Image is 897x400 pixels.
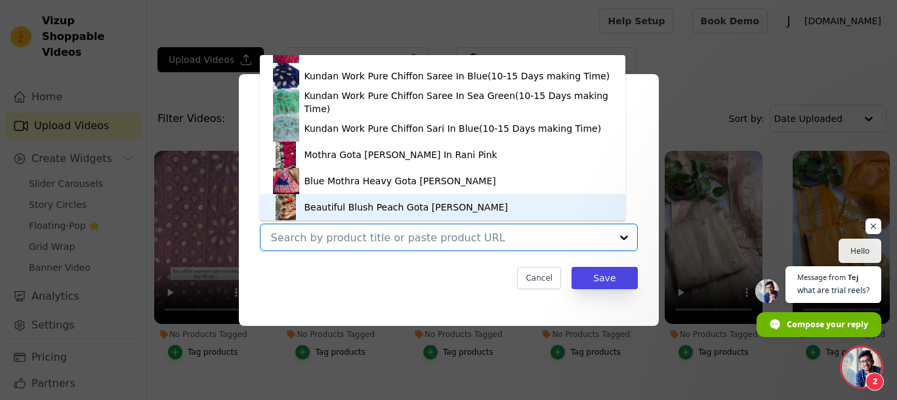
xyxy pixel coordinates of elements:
[273,63,299,89] img: product thumbnail
[797,273,846,281] span: Message from
[848,273,858,281] span: Tej
[304,122,602,135] div: Kundan Work Pure Chiffon Sari In Blue(10-15 Days making Time)
[304,174,496,188] div: Blue Mothra Heavy Gota [PERSON_NAME]
[304,70,610,83] div: Kundan Work Pure Chiffon Saree In Blue(10-15 Days making Time)
[842,348,881,387] div: Open chat
[304,201,509,214] div: Beautiful Blush Peach Gota [PERSON_NAME]
[273,89,299,115] img: product thumbnail
[304,89,612,115] div: Kundan Work Pure Chiffon Saree In Sea Green(10-15 Days making Time)
[273,168,299,194] img: product thumbnail
[787,313,868,336] span: Compose your reply
[273,142,299,168] img: product thumbnail
[517,267,561,289] button: Cancel
[273,115,299,142] img: product thumbnail
[273,194,299,220] img: product thumbnail
[866,372,884,391] span: 2
[797,284,869,296] span: what are trial reels?
[572,267,637,289] button: Save
[271,231,611,244] input: Search by product title or paste product URL
[304,148,497,161] div: Mothra Gota [PERSON_NAME] In Rani Pink
[850,245,869,257] span: Hello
